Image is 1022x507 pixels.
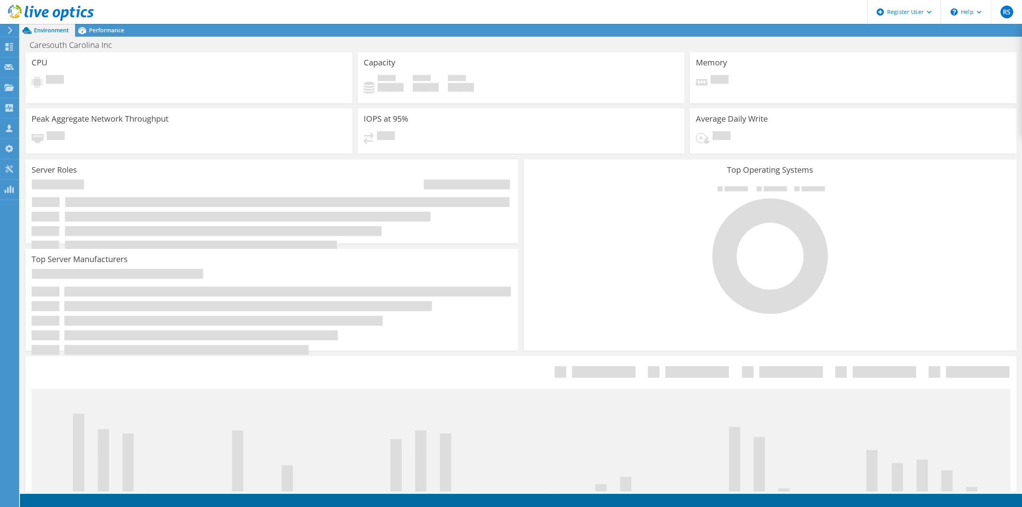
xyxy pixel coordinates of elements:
[530,166,1010,174] h3: Top Operating Systems
[696,58,727,67] h3: Memory
[32,114,168,123] h3: Peak Aggregate Network Throughput
[951,8,958,16] svg: \n
[32,255,128,264] h3: Top Server Manufacturers
[413,83,439,92] h4: 0 GiB
[1000,6,1013,18] span: RS
[696,114,768,123] h3: Average Daily Write
[26,41,125,49] h1: Caresouth Carolina Inc
[46,75,64,86] span: Pending
[713,131,731,142] span: Pending
[448,75,466,83] span: Total
[47,131,65,142] span: Pending
[413,75,431,83] span: Free
[34,26,69,34] span: Environment
[32,58,48,67] h3: CPU
[89,26,124,34] span: Performance
[377,131,395,142] span: Pending
[364,58,395,67] h3: Capacity
[378,75,396,83] span: Used
[378,83,404,92] h4: 0 GiB
[32,166,77,174] h3: Server Roles
[364,114,408,123] h3: IOPS at 95%
[711,75,729,86] span: Pending
[448,83,474,92] h4: 0 GiB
